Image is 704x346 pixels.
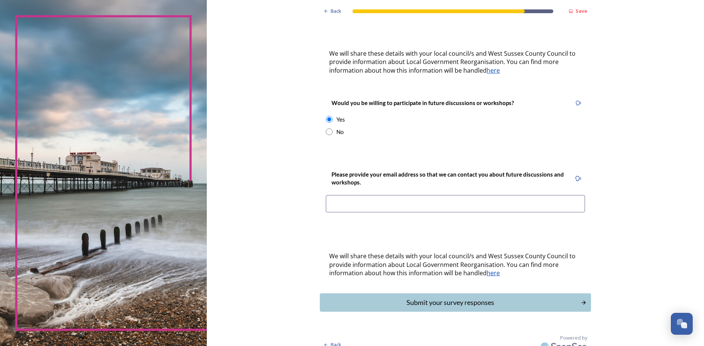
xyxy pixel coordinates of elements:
button: Continue [320,293,591,312]
strong: Would you be willing to participate in future discussions or workshops? [331,99,514,106]
span: We will share these details with your local council/s and West Sussex County Council to provide i... [329,252,577,277]
span: Back [331,8,341,15]
span: We will share these details with your local council/s and West Sussex County Council to provide i... [329,49,577,75]
span: Powered by [560,334,587,341]
strong: Please provide your email address so that we can contact you about future discussions and workshops. [331,171,565,186]
div: No [336,128,344,136]
button: Open Chat [671,313,693,335]
a: here [487,269,500,277]
a: here [487,66,500,75]
div: Submit your survey responses [324,297,577,308]
strong: Save [576,8,587,14]
div: Yes [336,115,345,124]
